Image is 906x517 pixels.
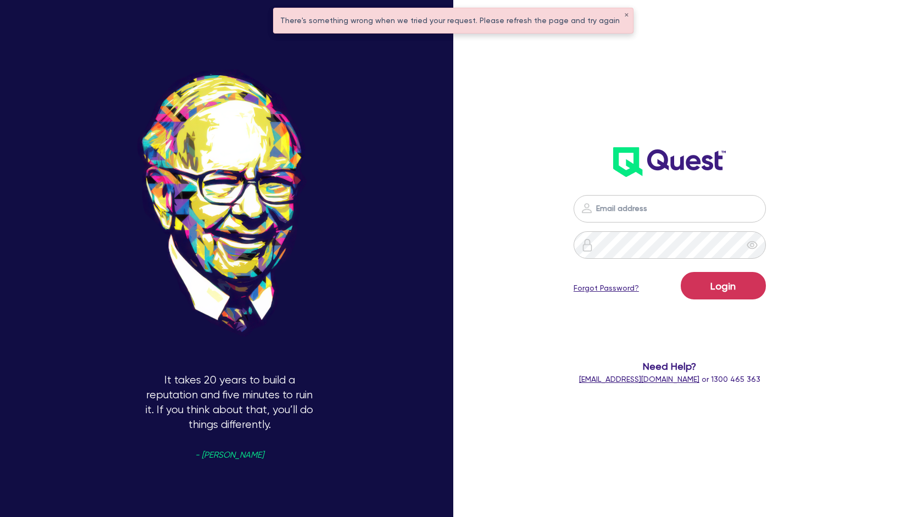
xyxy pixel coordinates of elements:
button: Login [681,272,766,299]
a: Forgot Password? [574,282,639,294]
img: icon-password [581,238,594,252]
span: or 1300 465 363 [579,375,760,383]
button: ✕ [624,13,629,18]
div: There's something wrong when we tried your request. Please refresh the page and try again [274,8,633,33]
img: icon-password [580,202,593,215]
span: - [PERSON_NAME] [195,451,264,459]
span: Need Help? [551,359,788,374]
img: wH2k97JdezQIQAAAABJRU5ErkJggg== [613,147,726,177]
span: eye [747,240,758,251]
a: [EMAIL_ADDRESS][DOMAIN_NAME] [579,375,699,383]
input: Email address [574,195,766,223]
